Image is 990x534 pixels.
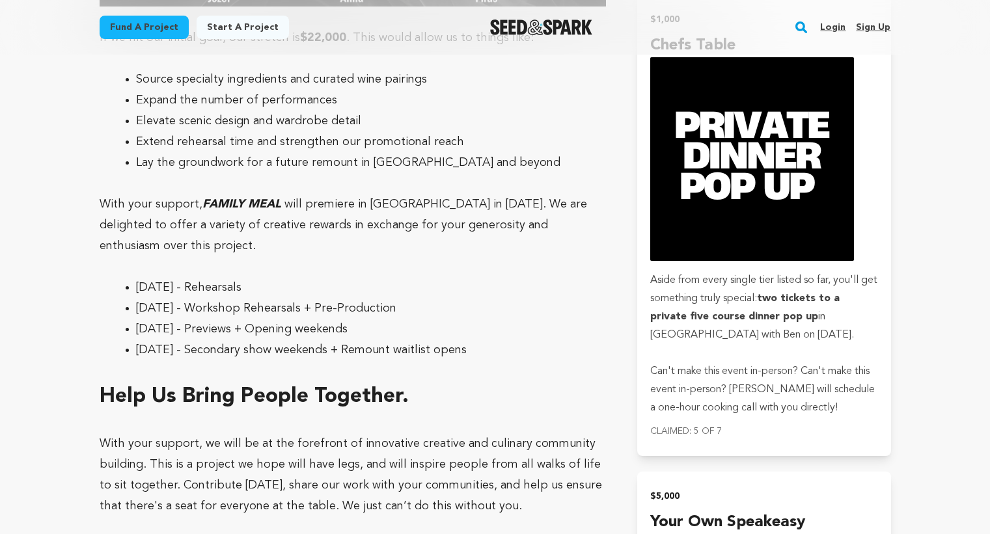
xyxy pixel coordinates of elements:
[650,511,877,534] h4: Your Own Speakeasy
[650,271,877,344] p: Aside from every single tier listed so far, you'll get something truly special: in [GEOGRAPHIC_DA...
[202,198,281,210] em: FAMILY MEAL
[136,69,591,90] li: Source specialty ingredients and curated wine pairings
[197,16,289,39] a: Start a project
[490,20,592,35] img: Seed&Spark Logo Dark Mode
[136,152,591,173] li: Lay the groundwork for a future remount in [GEOGRAPHIC_DATA] and beyond
[856,17,890,38] a: Sign up
[820,17,846,38] a: Login
[650,57,854,261] img: incentive
[100,198,587,252] span: will premiere in [GEOGRAPHIC_DATA] in [DATE]. We are delighted to offer a variety of creative rew...
[650,293,840,322] strong: two tickets to a private five course dinner pop up
[136,131,591,152] li: Extend rehearsal time and strengthen our promotional reach
[650,422,877,440] p: Claimed: 5 of 7
[650,487,877,505] h2: $5,000
[136,111,591,131] li: Elevate scenic design and wardrobe detail
[136,340,591,360] li: [DATE] - Secondary show weekends + Remount waitlist opens
[136,90,591,111] li: Expand the number of performances
[136,298,591,319] li: [DATE] - Workshop Rehearsals + Pre-Production
[136,277,591,298] li: [DATE] - Rehearsals
[136,319,591,340] li: [DATE] - Previews + Opening weekends
[100,198,202,210] span: With your support,
[650,362,877,417] p: Can't make this event in-person? Can't make this event in-person? [PERSON_NAME] will schedule a o...
[100,16,189,39] a: Fund a project
[100,438,602,512] span: With your support, we will be at the forefront of innovative creative and culinary community buil...
[100,386,409,407] span: Help Us Bring People Together.
[490,20,592,35] a: Seed&Spark Homepage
